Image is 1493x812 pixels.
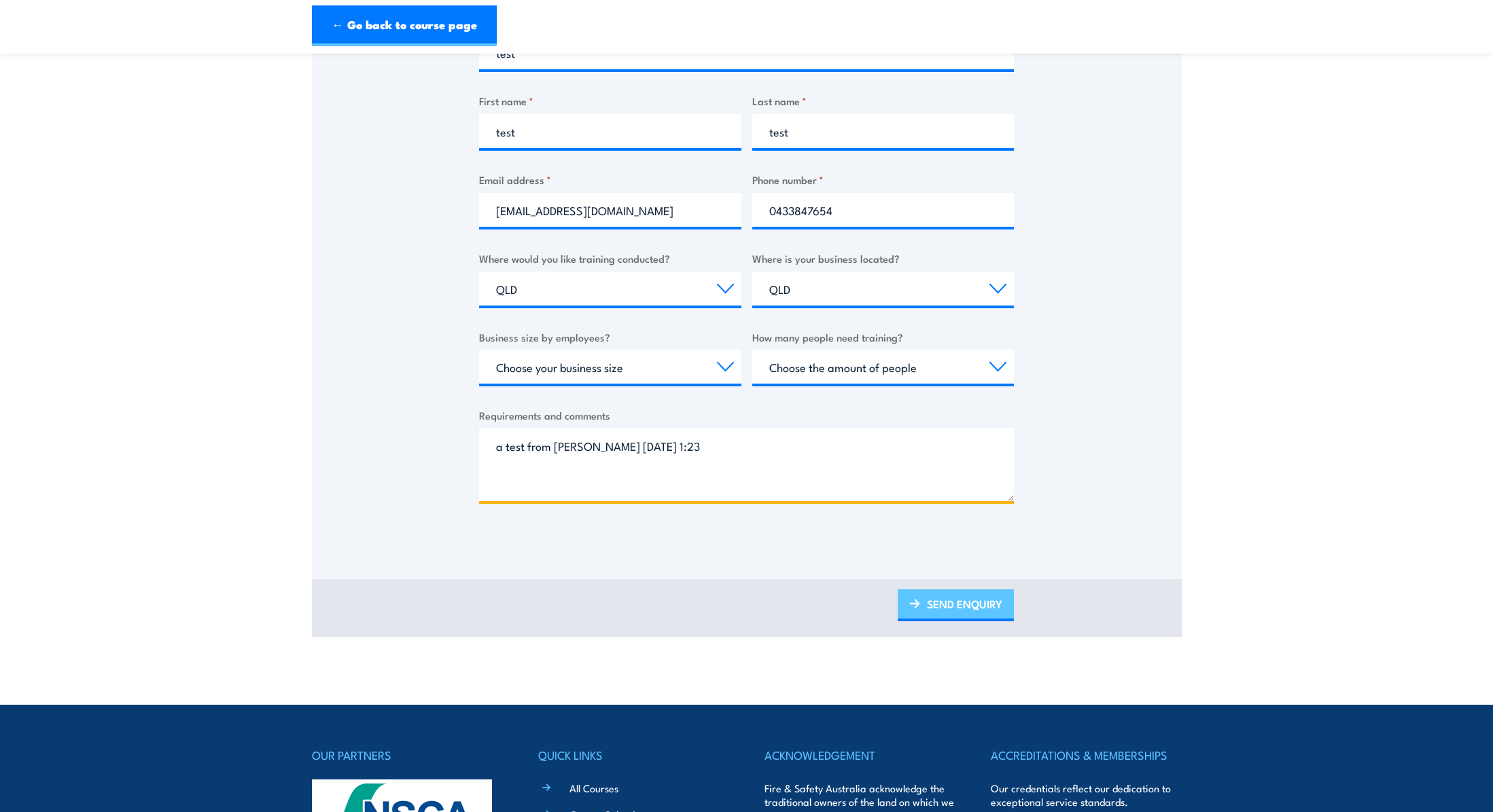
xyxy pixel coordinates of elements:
[312,745,502,764] h4: OUR PARTNERS
[479,172,741,187] label: Email address
[752,93,1015,109] label: Last name
[991,781,1181,809] p: Our credentials reflect our dedication to exceptional service standards.
[479,407,1014,423] label: Requirements and comments
[752,329,1015,345] label: How many people need training?
[479,329,741,345] label: Business size by employees?
[479,251,741,266] label: Where would you like training conducted?
[752,172,1015,187] label: Phone number
[765,745,955,764] h4: ACKNOWLEDGEMENT
[752,251,1015,266] label: Where is your business located?
[312,5,497,46] a: ← Go back to course page
[479,93,741,109] label: First name
[569,781,618,795] a: All Courses
[538,745,728,764] h4: QUICK LINKS
[991,745,1181,764] h4: ACCREDITATIONS & MEMBERSHIPS
[898,589,1014,621] a: SEND ENQUIRY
